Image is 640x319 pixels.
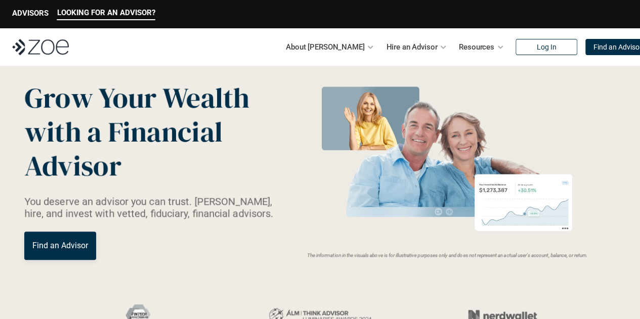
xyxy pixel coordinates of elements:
p: Hire an Advisor [386,39,437,55]
span: Grow Your Wealth [24,78,249,117]
p: Log In [536,43,556,52]
a: Find an Advisor [24,232,96,260]
p: LOOKING FOR AN ADVISOR? [57,8,155,17]
p: Resources [459,39,494,55]
a: Log In [516,39,577,55]
em: The information in the visuals above is for illustrative purposes only and does not represent an ... [307,252,587,258]
p: ADVISORS [12,9,49,18]
p: You deserve an advisor you can trust. [PERSON_NAME], hire, and invest with vetted, fiduciary, fin... [24,195,279,219]
p: Find an Advisor [32,241,88,250]
span: with a Financial Advisor [24,112,229,185]
p: About [PERSON_NAME] [286,39,364,55]
img: Zoe Financial Hero Image [312,82,582,246]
